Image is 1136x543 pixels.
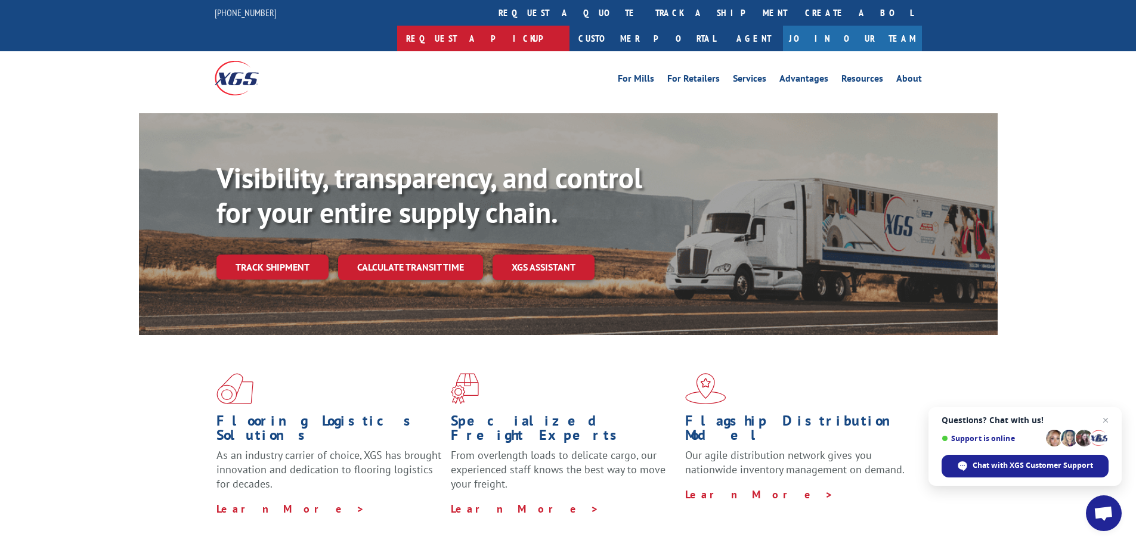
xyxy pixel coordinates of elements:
span: As an industry carrier of choice, XGS has brought innovation and dedication to flooring logistics... [216,448,441,491]
a: Agent [725,26,783,51]
img: xgs-icon-focused-on-flooring-red [451,373,479,404]
span: Support is online [942,434,1042,443]
h1: Specialized Freight Experts [451,414,676,448]
a: Resources [841,74,883,87]
a: XGS ASSISTANT [493,255,595,280]
a: Services [733,74,766,87]
img: xgs-icon-flagship-distribution-model-red [685,373,726,404]
a: [PHONE_NUMBER] [215,7,277,18]
a: Learn More > [216,502,365,516]
h1: Flooring Logistics Solutions [216,414,442,448]
a: Learn More > [451,502,599,516]
a: Track shipment [216,255,329,280]
a: About [896,74,922,87]
span: Our agile distribution network gives you nationwide inventory management on demand. [685,448,905,476]
a: Advantages [779,74,828,87]
a: Calculate transit time [338,255,483,280]
a: Customer Portal [569,26,725,51]
div: Chat with XGS Customer Support [942,455,1109,477]
a: Learn More > [685,488,834,501]
img: xgs-icon-total-supply-chain-intelligence-red [216,373,253,404]
a: For Retailers [667,74,720,87]
a: For Mills [618,74,654,87]
span: Chat with XGS Customer Support [973,460,1093,471]
p: From overlength loads to delicate cargo, our experienced staff knows the best way to move your fr... [451,448,676,501]
span: Close chat [1098,413,1113,427]
h1: Flagship Distribution Model [685,414,911,448]
a: Join Our Team [783,26,922,51]
div: Open chat [1086,495,1122,531]
a: Request a pickup [397,26,569,51]
b: Visibility, transparency, and control for your entire supply chain. [216,159,642,231]
span: Questions? Chat with us! [942,415,1109,425]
